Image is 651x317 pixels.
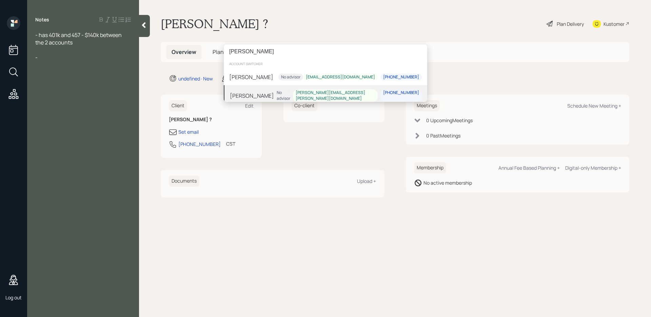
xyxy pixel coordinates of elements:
div: [EMAIL_ADDRESS][DOMAIN_NAME] [306,74,375,80]
div: No advisor [277,90,290,101]
div: [PHONE_NUMBER] [383,74,419,80]
div: No advisor [281,74,300,80]
div: [PERSON_NAME][EMAIL_ADDRESS][PERSON_NAME][DOMAIN_NAME] [296,90,375,101]
input: Type a command or search… [224,44,427,59]
div: [PERSON_NAME] [229,73,273,81]
div: [PERSON_NAME] [230,92,274,100]
div: account switcher [224,59,427,69]
div: [PHONE_NUMBER] [383,90,419,96]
